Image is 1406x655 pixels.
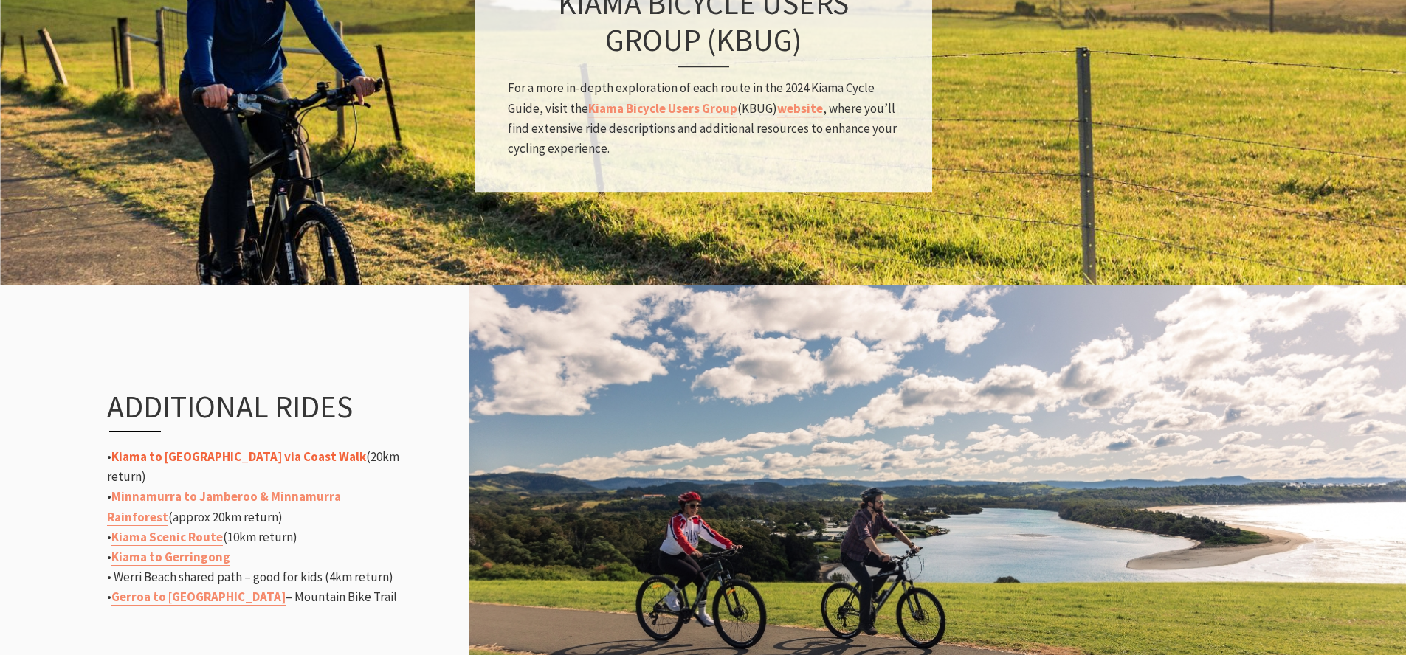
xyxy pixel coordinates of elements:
a: Gerroa to [GEOGRAPHIC_DATA] [111,589,286,606]
p: For a more in-depth exploration of each route in the 2024 Kiama Cycle Guide, visit the (KBUG) , w... [508,79,899,159]
a: Kiama to Gerringong [111,549,230,566]
p: • (20km return) • (approx 20km return) • (10km return) • • Werri Beach shared path – good for kid... [107,447,432,608]
h3: Additional Rides [107,388,399,432]
a: Kiama Scenic Route [111,529,223,546]
a: website [777,100,823,117]
a: Kiama to [GEOGRAPHIC_DATA] via Coast Walk [111,448,366,465]
a: Minnamurra to Jamberoo & Minnamurra Rainforest [107,488,341,525]
a: Kiama Bicycle Users Group [588,100,737,117]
